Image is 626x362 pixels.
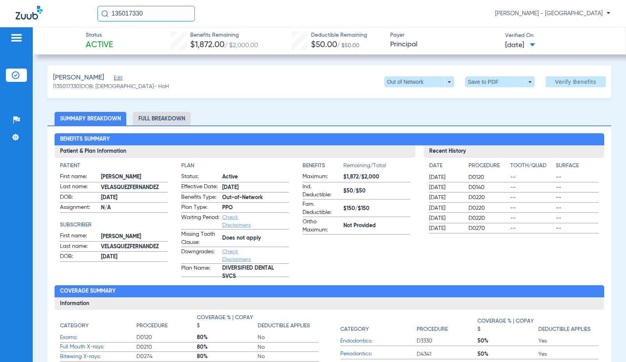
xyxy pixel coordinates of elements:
[465,76,535,87] button: Save to PDF
[60,334,136,342] span: Exams:
[222,194,289,202] span: Out-of-Network
[222,204,289,212] span: PPO
[60,162,168,170] h4: Patient
[197,314,258,333] app-breakdown-title: Coverage % | Copay $
[556,162,599,173] app-breakdown-title: Surface
[495,10,610,18] span: [PERSON_NAME] - [GEOGRAPHIC_DATA]
[114,75,121,83] span: Edit
[181,248,219,263] span: Downgrades:
[477,314,538,336] app-breakdown-title: Coverage % | Copay $
[222,184,289,192] span: [DATE]
[197,343,258,351] span: 80%
[181,264,219,277] span: Plan Name:
[258,314,318,333] app-breakdown-title: Deductible Applies
[60,322,88,330] h4: Category
[477,337,538,345] span: 50%
[429,173,462,181] span: [DATE]
[429,194,462,201] span: [DATE]
[343,173,410,181] span: $1,872/$2,000
[556,162,599,170] h4: Surface
[469,162,508,170] h4: Procedure
[510,214,553,222] span: --
[510,194,553,201] span: --
[133,112,191,125] li: Full Breakdown
[222,268,289,277] span: DIVERSIFIED DENTAL SVCS
[337,43,359,48] span: / $50.00
[190,31,258,39] span: Benefits Remaining
[60,343,136,351] span: Full Mouth X-rays:
[222,173,289,181] span: Active
[197,314,253,330] h4: Coverage % | Copay $
[60,193,98,203] span: DOB:
[60,221,168,229] app-breakdown-title: Subscriber
[60,242,98,252] span: Last name:
[538,325,591,334] h4: Deductible Applies
[546,76,606,87] button: Verify Benefits
[469,194,508,201] span: D0220
[302,173,341,182] span: Maximum:
[340,314,417,336] app-breakdown-title: Category
[101,10,108,17] img: Search Icon
[587,325,626,362] div: Chat Widget
[417,337,477,345] span: D3330
[10,33,23,42] img: hamburger-icon
[181,193,219,203] span: Benefits Type:
[86,31,113,39] span: Status
[429,162,462,170] h4: Date
[556,204,599,212] span: --
[258,353,318,360] span: No
[311,41,337,49] span: $50.00
[556,194,599,201] span: --
[417,314,477,336] app-breakdown-title: Procedure
[181,203,219,213] span: Plan Type:
[181,183,219,192] span: Effective Date:
[343,187,410,195] span: $50/$50
[101,253,168,261] span: [DATE]
[136,343,197,351] span: D0210
[390,40,498,49] span: Principal
[101,243,168,251] span: VELASQUEZFERNANDEZ
[181,214,219,229] span: Waiting Period:
[424,145,604,158] h3: Recent History
[101,194,168,202] span: [DATE]
[340,337,417,345] span: Endodontics:
[302,183,341,199] span: Ind. Deductible:
[302,162,343,170] h4: Benefits
[429,162,462,173] app-breakdown-title: Date
[181,230,219,247] span: Missing Tooth Clause:
[222,249,251,262] a: Check Disclaimers
[258,334,318,341] span: No
[60,203,98,213] span: Assignment:
[429,204,462,212] span: [DATE]
[343,205,410,213] span: $150/$150
[556,173,599,181] span: --
[181,162,289,170] h4: Plan
[311,31,367,39] span: Deductible Remaining
[302,218,341,234] span: Ortho Maximum:
[258,322,310,330] h4: Deductible Applies
[429,214,462,222] span: [DATE]
[469,204,508,212] span: D0220
[60,173,98,182] span: First name:
[222,215,251,228] a: Check Disclaimers
[60,253,98,262] span: DOB:
[197,353,258,360] span: 80%
[136,314,197,333] app-breakdown-title: Procedure
[222,234,289,242] span: Does not apply
[53,73,104,83] span: [PERSON_NAME]
[136,322,168,330] h4: Procedure
[555,79,596,85] span: Verify Benefits
[302,200,341,217] span: Fam. Deductible:
[510,162,553,173] app-breakdown-title: Tooth/Quad
[477,317,534,334] h4: Coverage % | Copay $
[190,41,225,49] span: $1,872.00
[469,214,508,222] span: D0220
[343,222,410,230] span: Not Provided
[429,184,462,191] span: [DATE]
[505,41,535,50] span: [DATE]
[60,314,136,333] app-breakdown-title: Category
[55,133,605,146] h2: Benefits Summary
[55,297,605,310] h3: Information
